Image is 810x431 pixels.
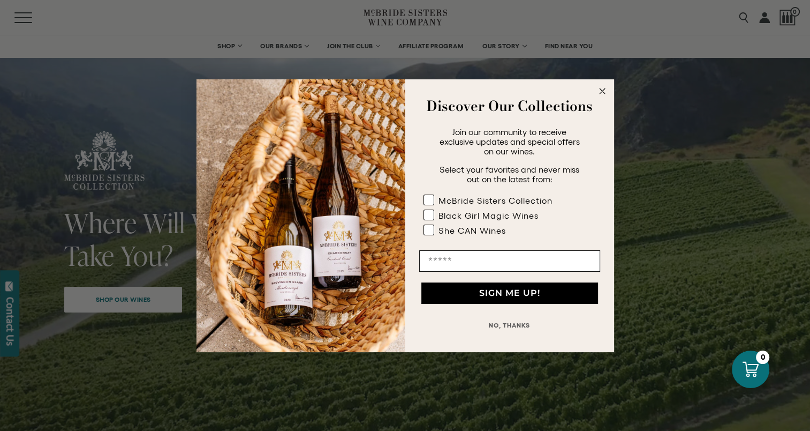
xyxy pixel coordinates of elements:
[419,315,600,336] button: NO, THANKS
[427,95,593,116] strong: Discover Our Collections
[756,351,769,364] div: 0
[438,196,552,205] div: McBride Sisters Collection
[440,165,579,184] span: Select your favorites and never miss out on the latest from:
[438,211,539,220] div: Black Girl Magic Wines
[196,79,405,352] img: 42653730-7e35-4af7-a99d-12bf478283cf.jpeg
[440,127,580,156] span: Join our community to receive exclusive updates and special offers on our wines.
[421,283,598,304] button: SIGN ME UP!
[438,226,506,235] div: She CAN Wines
[596,85,609,98] button: Close dialog
[419,250,600,272] input: Email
